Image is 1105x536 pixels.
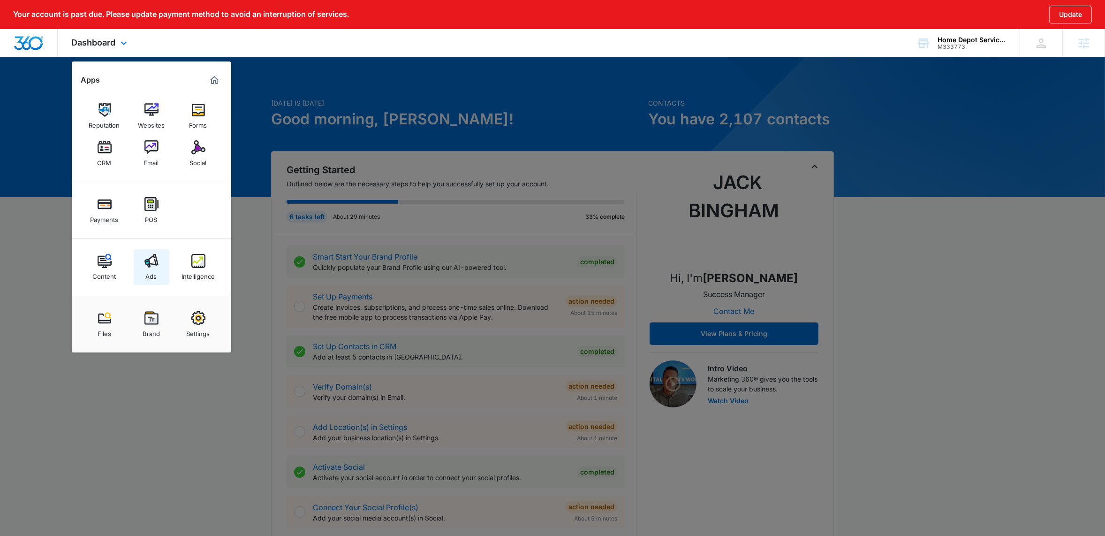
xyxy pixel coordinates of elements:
[938,36,1006,44] div: account name
[182,268,215,280] div: Intelligence
[134,192,169,228] a: POS
[93,54,101,62] img: tab_keywords_by_traffic_grey.svg
[98,154,112,167] div: CRM
[144,154,159,167] div: Email
[36,55,84,61] div: Domain Overview
[58,29,144,57] div: Dashboard
[187,325,210,337] div: Settings
[104,55,158,61] div: Keywords by Traffic
[91,211,119,223] div: Payments
[15,24,23,32] img: website_grey.svg
[13,10,349,19] p: Your account is past due. Please update payment method to avoid an interruption of services.
[138,117,165,129] div: Websites
[181,136,216,171] a: Social
[87,306,122,342] a: Files
[25,54,33,62] img: tab_domain_overview_orange.svg
[26,15,46,23] div: v 4.0.25
[134,249,169,285] a: Ads
[189,117,207,129] div: Forms
[938,44,1006,50] div: account id
[87,249,122,285] a: Content
[81,76,100,84] h2: Apps
[93,268,116,280] div: Content
[146,268,157,280] div: Ads
[143,325,160,337] div: Brand
[87,98,122,134] a: Reputation
[207,73,222,88] a: Marketing 360® Dashboard
[89,117,120,129] div: Reputation
[15,15,23,23] img: logo_orange.svg
[72,38,116,47] span: Dashboard
[190,154,207,167] div: Social
[24,24,103,32] div: Domain: [DOMAIN_NAME]
[181,98,216,134] a: Forms
[181,249,216,285] a: Intelligence
[87,192,122,228] a: Payments
[1049,6,1092,23] button: Update
[134,136,169,171] a: Email
[98,325,111,337] div: Files
[181,306,216,342] a: Settings
[145,211,158,223] div: POS
[87,136,122,171] a: CRM
[134,98,169,134] a: Websites
[134,306,169,342] a: Brand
